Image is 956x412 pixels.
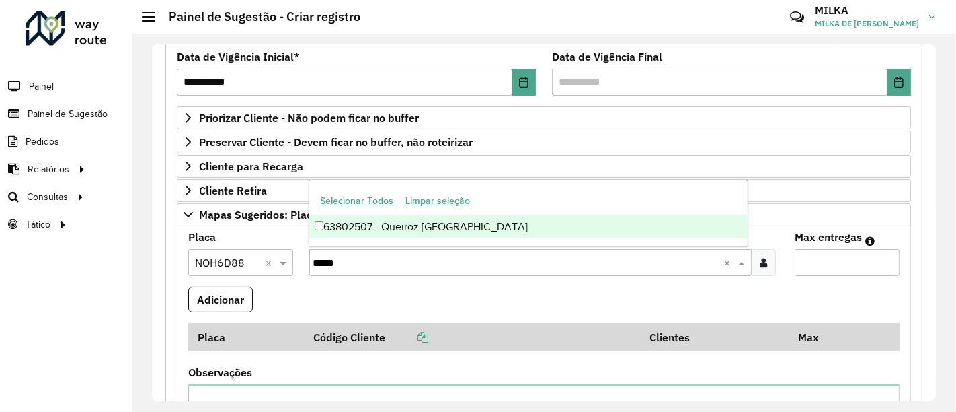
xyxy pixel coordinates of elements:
a: Preservar Cliente - Devem ficar no buffer, não roteirizar [177,131,911,153]
button: Adicionar [188,287,253,312]
span: Cliente Retira [199,185,267,196]
span: Priorizar Cliente - Não podem ficar no buffer [199,112,419,123]
label: Placa [188,229,216,245]
th: Max [789,323,842,351]
span: Cliente para Recarga [199,161,303,172]
th: Clientes [641,323,789,351]
span: MILKA DE [PERSON_NAME] [815,18,919,30]
span: Painel de Sugestão [28,107,108,121]
a: Cliente para Recarga [177,155,911,178]
em: Máximo de clientes que serão colocados na mesma rota com os clientes informados [865,236,875,246]
span: Consultas [27,190,68,204]
span: Mapas Sugeridos: Placa-Cliente [199,209,357,220]
span: Tático [26,217,50,232]
button: Choose Date [512,69,536,96]
a: Priorizar Cliente - Não podem ficar no buffer [177,106,911,129]
a: Contato Rápido [783,3,811,32]
label: Data de Vigência Final [552,48,662,65]
span: Clear all [265,254,276,271]
a: Copiar [385,331,428,344]
button: Selecionar Todos [314,191,399,211]
button: Choose Date [887,69,911,96]
h3: MILKA [815,4,919,17]
label: Observações [188,364,252,380]
ng-dropdown-panel: Options list [309,180,748,246]
a: Cliente Retira [177,179,911,202]
label: Data de Vigência Inicial [177,48,300,65]
h2: Painel de Sugestão - Criar registro [155,9,360,24]
a: Mapas Sugeridos: Placa-Cliente [177,203,911,226]
span: Preservar Cliente - Devem ficar no buffer, não roteirizar [199,137,473,147]
th: Código Cliente [304,323,640,351]
span: Painel [29,79,54,94]
button: Limpar seleção [399,191,476,211]
span: Clear all [723,254,735,271]
span: Relatórios [28,162,69,176]
div: 63802507 - Queiroz [GEOGRAPHIC_DATA] [309,215,748,238]
th: Placa [188,323,304,351]
span: Pedidos [26,135,59,149]
label: Max entregas [795,229,862,245]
